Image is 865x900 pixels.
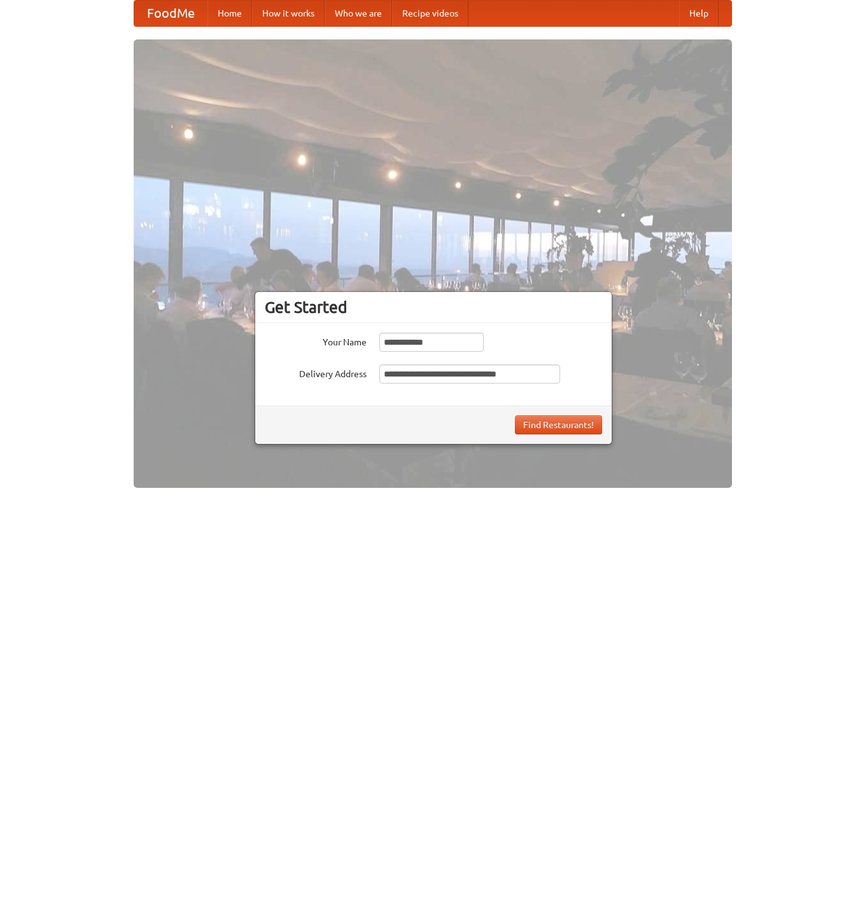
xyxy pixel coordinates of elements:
label: Your Name [265,333,367,349]
a: Recipe videos [392,1,468,26]
a: Who we are [325,1,392,26]
a: How it works [252,1,325,26]
a: FoodMe [134,1,207,26]
h3: Get Started [265,298,602,317]
a: Help [679,1,719,26]
a: Home [207,1,252,26]
label: Delivery Address [265,364,367,380]
button: Find Restaurants! [515,415,602,434]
